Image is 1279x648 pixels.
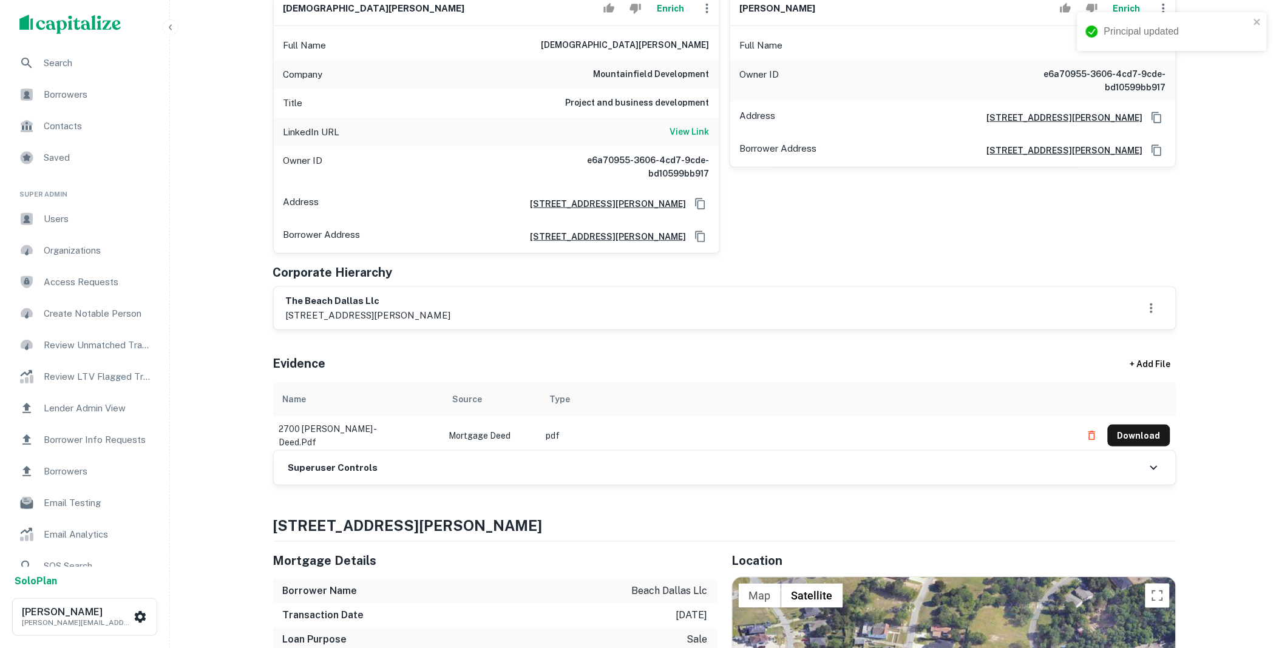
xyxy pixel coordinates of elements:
span: Organizations [44,243,152,258]
a: SoloPlan [15,574,57,589]
div: + Add File [1108,353,1193,375]
strong: Solo Plan [15,575,57,587]
p: Owner ID [740,67,779,94]
div: Principal updated [1104,24,1250,39]
p: Full Name [740,38,783,53]
button: [PERSON_NAME][PERSON_NAME][EMAIL_ADDRESS][DOMAIN_NAME] [12,598,157,636]
button: Copy Address [1148,109,1166,127]
h6: [PERSON_NAME] [22,607,131,617]
a: Organizations [10,236,160,265]
h5: Location [732,552,1176,570]
span: Review LTV Flagged Transactions [44,370,152,384]
a: [STREET_ADDRESS][PERSON_NAME] [977,111,1143,124]
a: Email Analytics [10,520,160,549]
h6: [PERSON_NAME] [740,2,816,16]
span: Borrower Info Requests [44,433,152,447]
a: Search [10,49,160,78]
h6: [DEMOGRAPHIC_DATA][PERSON_NAME] [541,38,710,53]
p: LinkedIn URL [283,125,340,140]
h6: Loan Purpose [283,633,347,647]
p: [STREET_ADDRESS][PERSON_NAME] [286,308,451,323]
a: Access Requests [10,268,160,297]
span: Lender Admin View [44,401,152,416]
h6: Transaction Date [283,609,364,623]
span: Access Requests [44,275,152,289]
h6: Superuser Controls [288,461,378,475]
h6: e6a70955-3606-4cd7-9cde-bd10599bb917 [1020,67,1166,94]
li: Super Admin [10,175,160,204]
p: beach dallas llc [632,584,708,599]
th: Name [273,382,443,416]
h6: Project and business development [566,96,710,110]
span: Users [44,212,152,226]
a: Review LTV Flagged Transactions [10,362,160,391]
h6: View Link [670,125,710,138]
span: Create Notable Person [44,306,152,321]
a: Borrowers [10,457,160,486]
div: Name [283,392,307,407]
th: Source [443,382,540,416]
span: Search [44,56,152,70]
p: sale [687,633,708,647]
span: SOS Search [44,559,152,573]
h6: e6a70955-3606-4cd7-9cde-bd10599bb917 [564,154,710,180]
button: Show satellite imagery [781,584,843,608]
td: 2700 [PERSON_NAME] - deed.pdf [273,416,443,455]
a: Users [10,204,160,234]
span: Saved [44,150,152,165]
iframe: Chat Widget [1218,551,1279,609]
div: SOS Search [10,552,160,581]
a: [STREET_ADDRESS][PERSON_NAME] [521,197,687,211]
p: Owner ID [283,154,323,180]
button: Delete file [1081,426,1103,445]
a: Email Testing [10,488,160,518]
a: Saved [10,143,160,172]
h6: mountainfield development [594,67,710,82]
th: Type [540,382,1075,416]
button: close [1254,17,1262,29]
h5: Mortgage Details [273,552,718,570]
p: [PERSON_NAME][EMAIL_ADDRESS][DOMAIN_NAME] [22,617,131,628]
p: Address [740,109,776,127]
a: Lender Admin View [10,394,160,423]
h6: Borrower Name [283,584,358,599]
p: Borrower Address [740,141,817,160]
button: Copy Address [1148,141,1166,160]
p: [DATE] [676,609,708,623]
a: Review Unmatched Transactions [10,331,160,360]
button: Download [1108,425,1170,447]
span: Contacts [44,119,152,133]
button: Show street map [739,584,781,608]
a: Create Notable Person [10,299,160,328]
button: Copy Address [691,195,710,213]
a: Contacts [10,112,160,141]
h5: Evidence [273,354,326,373]
h6: [DEMOGRAPHIC_DATA][PERSON_NAME] [283,2,465,16]
a: View Link [670,125,710,140]
a: Borrower Info Requests [10,425,160,454]
p: Full Name [283,38,327,53]
img: capitalize-logo.png [19,15,121,34]
a: [STREET_ADDRESS][PERSON_NAME] [521,230,687,243]
h6: the beach dallas llc [286,294,451,308]
span: Borrowers [44,464,152,479]
span: Borrowers [44,87,152,102]
p: Borrower Address [283,228,361,246]
div: Type [550,392,571,407]
div: scrollable content [273,382,1176,450]
span: Review Unmatched Transactions [44,338,152,353]
h5: Corporate Hierarchy [273,263,393,282]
